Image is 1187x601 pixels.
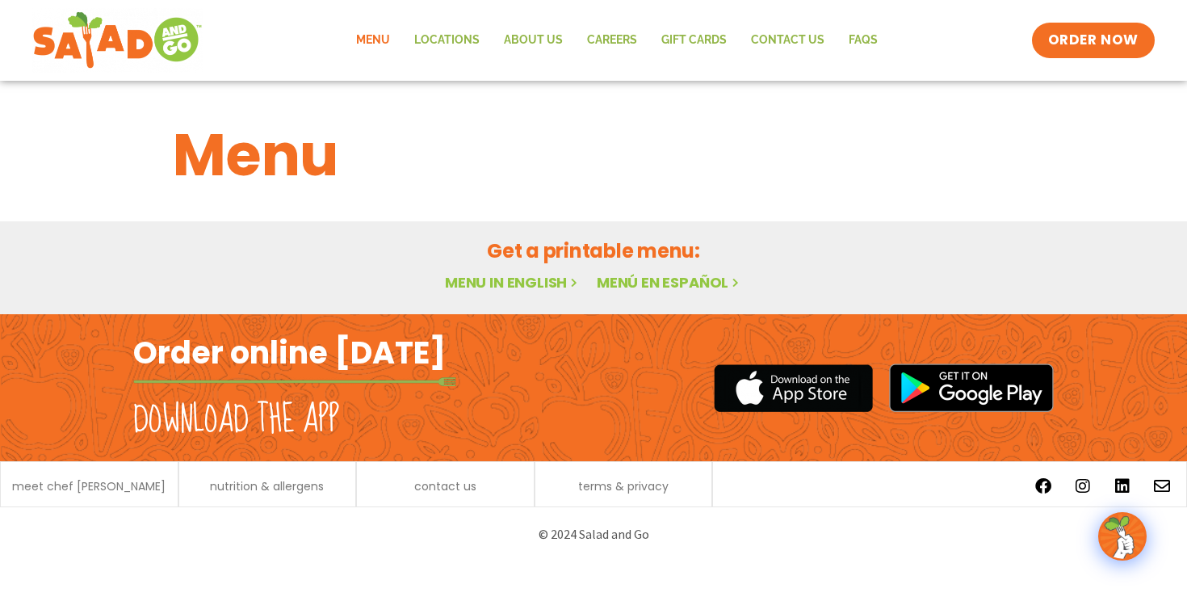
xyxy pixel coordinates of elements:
p: © 2024 Salad and Go [141,523,1046,545]
a: About Us [492,22,575,59]
nav: Menu [344,22,890,59]
h2: Get a printable menu: [173,237,1014,265]
a: Careers [575,22,649,59]
img: new-SAG-logo-768×292 [32,8,203,73]
img: fork [133,377,456,386]
img: wpChatIcon [1100,514,1145,559]
h1: Menu [173,111,1014,199]
a: FAQs [837,22,890,59]
a: Menu in English [445,272,581,292]
span: ORDER NOW [1048,31,1139,50]
a: Menú en español [597,272,742,292]
a: ORDER NOW [1032,23,1155,58]
a: terms & privacy [578,481,669,492]
a: nutrition & allergens [210,481,324,492]
h2: Download the app [133,397,339,443]
h2: Order online [DATE] [133,333,446,372]
a: meet chef [PERSON_NAME] [12,481,166,492]
a: Contact Us [739,22,837,59]
a: contact us [414,481,476,492]
a: GIFT CARDS [649,22,739,59]
a: Menu [344,22,402,59]
img: appstore [714,362,873,414]
img: google_play [889,364,1054,412]
a: Locations [402,22,492,59]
